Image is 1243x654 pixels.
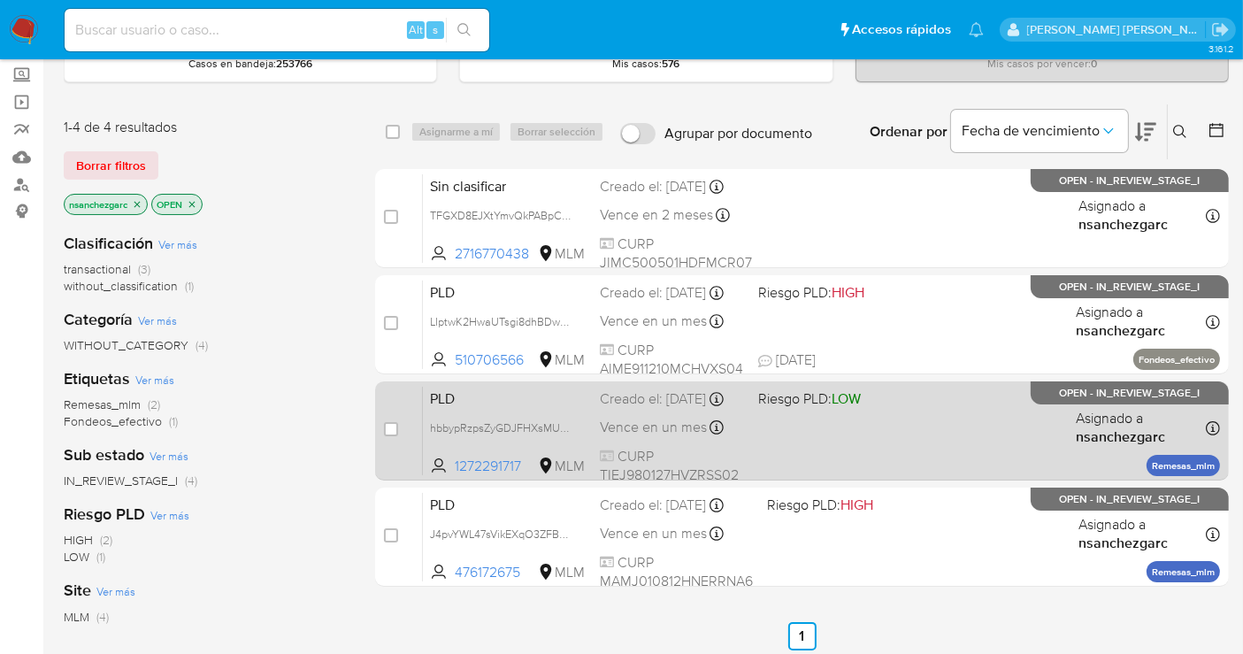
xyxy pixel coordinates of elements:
[969,22,984,37] a: Notificaciones
[433,21,438,38] span: s
[409,21,423,38] span: Alt
[1211,20,1230,39] a: Salir
[65,19,489,42] input: Buscar usuario o caso...
[446,18,482,42] button: search-icon
[1208,42,1234,56] span: 3.161.2
[1027,21,1206,38] p: nancy.sanchezgarcia@mercadolibre.com.mx
[852,20,951,39] span: Accesos rápidos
